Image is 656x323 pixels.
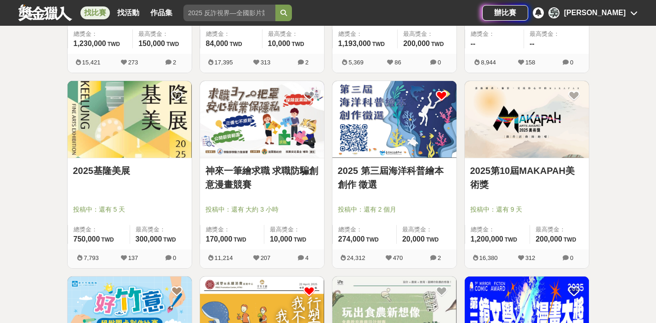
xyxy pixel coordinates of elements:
[402,225,451,234] span: 最高獎金：
[348,59,364,66] span: 5,369
[431,41,444,47] span: TWD
[73,205,186,214] span: 投稿中：還有 5 天
[74,40,106,47] span: 1,230,000
[136,225,186,234] span: 最高獎金：
[505,236,517,243] span: TWD
[163,236,176,243] span: TWD
[366,236,378,243] span: TWD
[80,6,110,19] a: 找比賽
[270,235,292,243] span: 10,000
[481,59,496,66] span: 8,944
[470,164,583,191] a: 2025第10屆MAKAPAH美術獎
[108,41,120,47] span: TWD
[268,40,291,47] span: 10,000
[471,29,519,39] span: 總獎金：
[114,6,143,19] a: 找活動
[479,254,498,261] span: 16,380
[138,29,186,39] span: 最高獎金：
[530,40,535,47] span: --
[138,40,165,47] span: 150,000
[215,59,233,66] span: 17,395
[229,41,242,47] span: TWD
[73,164,186,178] a: 2025基隆美展
[438,254,441,261] span: 2
[128,254,138,261] span: 137
[332,81,456,158] img: Cover Image
[471,40,476,47] span: --
[205,164,319,191] a: 神來一筆繪求職 求職防騙創意漫畫競賽
[166,41,179,47] span: TWD
[471,235,503,243] span: 1,200,000
[403,40,430,47] span: 200,000
[338,164,451,191] a: 2025 第三屆海洋科普繪本創作 徵選
[393,254,403,261] span: 470
[536,225,583,234] span: 最高獎金：
[402,235,425,243] span: 20,000
[570,254,573,261] span: 0
[525,59,536,66] span: 158
[530,29,583,39] span: 最高獎金：
[465,81,589,158] img: Cover Image
[261,254,271,261] span: 207
[347,254,365,261] span: 24,312
[215,254,233,261] span: 11,214
[394,59,401,66] span: 86
[128,59,138,66] span: 273
[305,59,308,66] span: 2
[74,29,127,39] span: 總獎金：
[482,5,528,21] a: 辦比賽
[471,225,525,234] span: 總獎金：
[173,254,176,261] span: 0
[305,254,308,261] span: 4
[206,225,258,234] span: 總獎金：
[570,59,573,66] span: 0
[338,40,371,47] span: 1,193,000
[84,254,99,261] span: 7,793
[536,235,562,243] span: 200,000
[147,6,176,19] a: 作品集
[548,7,559,18] div: 吳
[206,40,228,47] span: 84,000
[101,236,114,243] span: TWD
[200,81,324,158] img: Cover Image
[291,41,304,47] span: TWD
[268,29,319,39] span: 最高獎金：
[82,59,101,66] span: 15,421
[338,225,391,234] span: 總獎金：
[438,59,441,66] span: 0
[136,235,162,243] span: 300,000
[205,205,319,214] span: 投稿中：還有 大約 3 小時
[74,235,100,243] span: 750,000
[470,205,583,214] span: 投稿中：還有 9 天
[426,236,439,243] span: TWD
[234,236,246,243] span: TWD
[525,254,536,261] span: 312
[68,81,192,158] img: Cover Image
[372,41,385,47] span: TWD
[206,29,257,39] span: 總獎金：
[206,235,233,243] span: 170,000
[183,5,275,21] input: 2025 反詐視界—全國影片競賽
[173,59,176,66] span: 2
[74,225,124,234] span: 總獎金：
[564,7,626,18] div: [PERSON_NAME]
[564,236,576,243] span: TWD
[270,225,319,234] span: 最高獎金：
[294,236,306,243] span: TWD
[338,29,392,39] span: 總獎金：
[403,29,451,39] span: 最高獎金：
[261,59,271,66] span: 313
[338,205,451,214] span: 投稿中：還有 2 個月
[338,235,365,243] span: 274,000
